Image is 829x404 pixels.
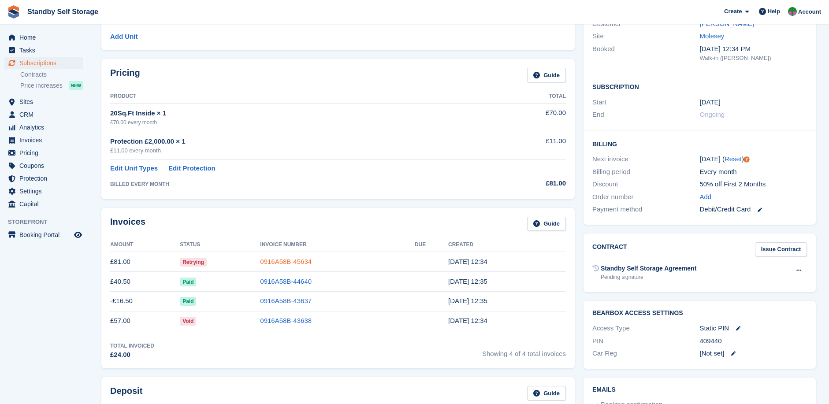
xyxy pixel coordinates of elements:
div: Tooltip anchor [743,156,751,163]
div: Order number [592,192,699,202]
h2: Billing [592,139,807,148]
div: Walk-in ([PERSON_NAME]) [700,54,807,63]
a: 0916A58B-43638 [260,317,312,324]
a: menu [4,229,83,241]
a: Reset [725,155,742,163]
h2: Invoices [110,217,145,231]
a: menu [4,57,83,69]
div: Customer [592,19,699,29]
a: Issue Contract [755,242,807,257]
span: Coupons [19,159,72,172]
div: [DATE] ( ) [700,154,807,164]
span: Paid [180,297,196,306]
th: Product [110,89,492,104]
span: Storefront [8,218,88,226]
span: Protection [19,172,72,185]
img: stora-icon-8386f47178a22dfd0bd8f6a31ec36ba5ce8667c1dd55bd0f319d3a0aa187defe.svg [7,5,20,19]
span: Subscriptions [19,57,72,69]
div: 20Sq.Ft Inside × 1 [110,108,492,119]
div: Discount [592,179,699,189]
a: menu [4,121,83,133]
th: Due [415,238,448,252]
td: £57.00 [110,311,180,331]
span: Sites [19,96,72,108]
div: Access Type [592,323,699,334]
span: Ongoing [700,111,725,118]
a: 0916A58B-44640 [260,278,312,285]
a: Edit Protection [168,163,216,174]
div: Static PIN [700,323,807,334]
div: Debit/Credit Card [700,204,807,215]
span: Help [768,7,780,16]
span: Invoices [19,134,72,146]
th: Total [492,89,566,104]
time: 2025-06-16 00:00:00 UTC [700,97,721,107]
a: menu [4,159,83,172]
h2: Subscription [592,82,807,91]
div: PIN [592,336,699,346]
div: BILLED EVERY MONTH [110,180,492,188]
a: menu [4,134,83,146]
div: Start [592,97,699,107]
div: Next invoice [592,154,699,164]
a: menu [4,96,83,108]
a: Molesey [700,32,725,40]
td: £40.50 [110,272,180,292]
div: Site [592,31,699,41]
span: Booking Portal [19,229,72,241]
h2: Deposit [110,386,142,400]
span: Analytics [19,121,72,133]
div: NEW [69,81,83,90]
td: £81.00 [110,252,180,272]
div: £81.00 [492,178,566,189]
td: -£16.50 [110,291,180,311]
a: Add Unit [110,32,138,42]
div: 409440 [700,336,807,346]
th: Invoice Number [260,238,415,252]
span: Home [19,31,72,44]
span: Tasks [19,44,72,56]
a: Preview store [73,230,83,240]
a: 0916A58B-45634 [260,258,312,265]
div: Standby Self Storage Agreement [601,264,696,273]
div: 50% off First 2 Months [700,179,807,189]
a: menu [4,172,83,185]
h2: BearBox Access Settings [592,310,807,317]
span: Pricing [19,147,72,159]
a: Guide [527,386,566,400]
a: menu [4,185,83,197]
img: Michelle Mustoe [788,7,797,16]
time: 2025-06-16 11:35:29 UTC [448,297,487,304]
div: £24.00 [110,350,154,360]
div: [Not set] [700,348,807,359]
a: menu [4,44,83,56]
span: Create [724,7,742,16]
td: £70.00 [492,103,566,131]
a: Contracts [20,70,83,79]
a: menu [4,147,83,159]
span: Capital [19,198,72,210]
span: Showing 4 of 4 total invoices [482,342,566,360]
a: Price increases NEW [20,81,83,90]
div: Every month [700,167,807,177]
a: menu [4,108,83,121]
a: Guide [527,68,566,82]
a: 0916A58B-43637 [260,297,312,304]
td: £11.00 [492,131,566,160]
div: [DATE] 12:34 PM [700,44,807,54]
h2: Emails [592,386,807,393]
div: Pending signature [601,273,696,281]
a: menu [4,198,83,210]
div: Car Reg [592,348,699,359]
a: Guide [527,217,566,231]
time: 2025-06-16 11:34:17 UTC [448,317,487,324]
th: Status [180,238,260,252]
h2: Contract [592,242,627,257]
span: Retrying [180,258,207,267]
div: £11.00 every month [110,146,492,155]
span: Void [180,317,196,326]
time: 2025-08-16 11:34:53 UTC [448,258,487,265]
a: Add [700,192,712,202]
a: menu [4,31,83,44]
div: Booked [592,44,699,63]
